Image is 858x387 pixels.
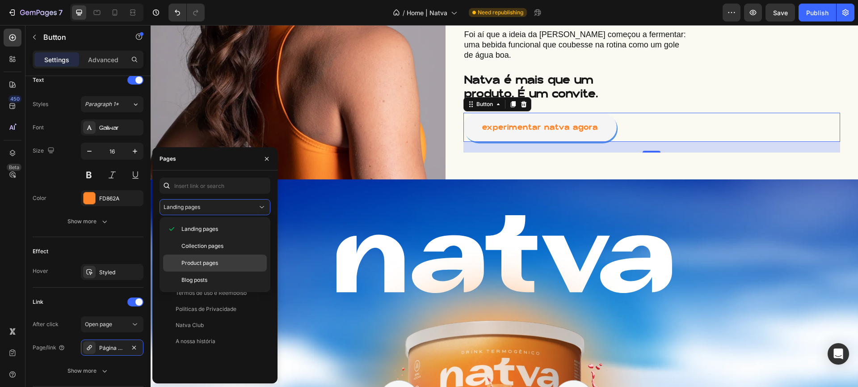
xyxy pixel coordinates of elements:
div: Hover [33,267,48,275]
span: Collection pages [181,242,223,250]
div: Galiwar [99,124,141,132]
span: Product pages [181,259,218,267]
div: Styled [99,268,141,276]
p: experimentar natva agora [332,96,447,109]
div: Text [33,76,44,84]
div: Undo/Redo [168,4,205,21]
input: Insert link or search [160,178,270,194]
div: FD862A [99,195,141,203]
div: 450 [8,95,21,102]
div: Button [324,75,344,83]
img: gempages_577463497328165779-23df8893-349b-4807-8bdd-405274103d8c.svg [186,190,522,268]
div: Open Intercom Messenger [828,343,849,365]
div: A nossa história [176,337,215,345]
span: Home | Natva [407,8,447,17]
div: Font [33,123,44,132]
div: Effect [33,247,48,255]
div: Termos de uso e Reembolso [176,289,247,297]
button: Landing pages [160,199,270,215]
span: Blog posts [181,276,207,284]
div: Size [33,145,56,157]
p: 7 [59,7,63,18]
div: Page/link [33,344,65,352]
span: Open page [85,321,112,327]
div: Styles [33,100,48,108]
button: Show more [33,363,143,379]
p: Advanced [88,55,118,64]
button: Show more [33,213,143,230]
div: Publish [806,8,829,17]
div: Natva Club [176,321,204,329]
div: Políticas de Privacidade [176,305,236,313]
div: Color [33,194,46,202]
span: Paragraph 1* [85,100,119,108]
span: Save [773,9,788,17]
iframe: Design area [151,25,858,387]
div: Show more [67,217,109,226]
button: Save [765,4,795,21]
button: Paragraph 1* [81,96,143,112]
p: Natva é mais que um produto. É um convite. [314,48,463,76]
div: After click [33,320,59,328]
button: Publish [799,4,836,21]
div: Link [33,298,43,306]
a: experimentar natva agora [313,88,466,117]
div: Pages [160,155,176,163]
div: Show more [67,366,109,375]
span: / [403,8,405,17]
p: Settings [44,55,69,64]
p: Button [43,32,119,43]
button: Open page [81,316,143,332]
div: Página da Loja - Produtos [99,344,125,352]
span: Landing pages [181,225,218,233]
span: Landing pages [164,204,200,210]
div: Beta [7,164,21,171]
button: 7 [4,4,67,21]
span: Need republishing [478,9,523,17]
